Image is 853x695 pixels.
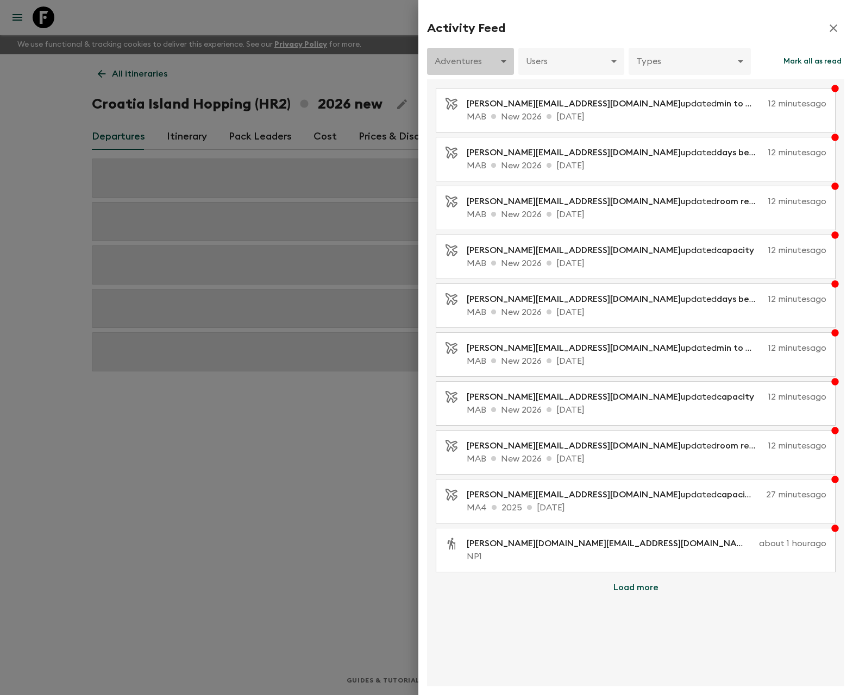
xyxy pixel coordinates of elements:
p: 12 minutes ago [768,439,826,452]
span: capacity [717,393,754,401]
span: [PERSON_NAME][EMAIL_ADDRESS][DOMAIN_NAME] [467,148,681,157]
span: room release days [717,197,793,206]
span: [PERSON_NAME][EMAIL_ADDRESS][DOMAIN_NAME] [467,393,681,401]
p: 12 minutes ago [768,293,826,306]
div: Types [629,46,751,77]
p: NP1 [467,550,826,563]
p: 27 minutes ago [766,488,826,501]
span: [PERSON_NAME][EMAIL_ADDRESS][DOMAIN_NAME] [467,99,681,108]
p: updated [467,488,762,501]
span: capacity [717,246,754,255]
p: updated [467,146,764,159]
div: Users [518,46,624,77]
p: updated [467,244,763,257]
p: 12 minutes ago [768,146,826,159]
p: updated [467,293,764,306]
p: MAB New 2026 [DATE] [467,257,826,270]
span: [PERSON_NAME][DOMAIN_NAME][EMAIL_ADDRESS][DOMAIN_NAME] [467,539,751,548]
p: MAB New 2026 [DATE] [467,355,826,368]
span: room release days [717,441,793,450]
p: 12 minutes ago [767,244,826,257]
span: [PERSON_NAME][EMAIL_ADDRESS][DOMAIN_NAME] [467,246,681,255]
p: updated [467,342,764,355]
p: updated [467,195,764,208]
p: MAB New 2026 [DATE] [467,403,826,416]
p: about 1 hour ago [759,537,826,550]
p: MAB New 2026 [DATE] [467,452,826,465]
p: 12 minutes ago [767,390,826,403]
p: MA4 2025 [DATE] [467,501,826,514]
p: MAB New 2026 [DATE] [467,159,826,172]
span: days before departure for EB [717,148,841,157]
span: capacity [717,490,754,499]
button: Mark all as read [781,48,844,75]
p: updated [467,390,763,403]
span: [PERSON_NAME][EMAIL_ADDRESS][DOMAIN_NAME] [467,295,681,304]
p: 12 minutes ago [768,97,826,110]
p: updated adventure [467,537,755,550]
span: [PERSON_NAME][EMAIL_ADDRESS][DOMAIN_NAME] [467,441,681,450]
p: MAB New 2026 [DATE] [467,306,826,319]
p: MAB New 2026 [DATE] [467,110,826,123]
p: 12 minutes ago [768,195,826,208]
p: MAB New 2026 [DATE] [467,208,826,221]
span: min to guarantee [717,344,790,352]
h2: Activity Feed [427,21,505,35]
p: 12 minutes ago [768,342,826,355]
p: updated [467,439,764,452]
button: Load more [600,577,672,598]
div: Adventures [427,46,514,77]
span: [PERSON_NAME][EMAIL_ADDRESS][DOMAIN_NAME] [467,490,681,499]
p: updated [467,97,764,110]
span: min to guarantee [717,99,790,108]
span: days before departure for EB [717,295,841,304]
span: [PERSON_NAME][EMAIL_ADDRESS][DOMAIN_NAME] [467,344,681,352]
span: [PERSON_NAME][EMAIL_ADDRESS][DOMAIN_NAME] [467,197,681,206]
